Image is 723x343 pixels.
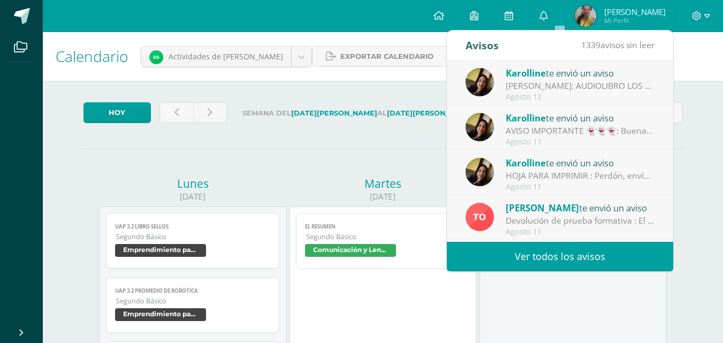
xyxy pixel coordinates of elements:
strong: [DATE][PERSON_NAME] [387,109,473,117]
span: 1339 [581,39,600,51]
img: fb79f5a91a3aae58e4c0de196cfe63c7.png [466,158,494,186]
img: 756ce12fb1b4cf9faf9189d656ca7749.png [466,203,494,231]
span: [PERSON_NAME] [604,6,666,17]
div: te envió un aviso [506,156,654,170]
div: [DATE] [290,191,476,202]
div: Agosto 11 [506,138,654,147]
a: Actividades de [PERSON_NAME] [141,47,311,67]
label: Semana del al [235,102,480,124]
div: Agosto 11 [506,227,654,237]
div: te envió un aviso [506,111,654,125]
span: Karolline [506,67,546,79]
span: Exportar calendario [340,47,433,66]
span: Segundo Básico [116,296,271,306]
strong: [DATE][PERSON_NAME] [291,109,377,117]
div: Agosto 11 [506,182,654,192]
div: Devolución de prueba formativa : El día de hoy se devuelve prueba formativa, se da la opción de t... [506,215,654,227]
div: ODILO: AUDIOLIBRO LOS SONÁMBULOS: Buenas tardes chicos, se ha habilitado el audiolibro LOS SONÁMB... [506,80,654,92]
div: HOJA PARA IMPRIMIR : Perdón, envío documento para impresión. Gracias. [506,170,654,182]
img: 93e6c59948b4db5b7ac6f6192ba8f8d3.png [575,5,596,27]
span: [PERSON_NAME] [506,202,579,214]
img: 388a81d7098b8f5fab1a97ff561f99a1.png [149,50,163,64]
span: Calendario [56,46,128,66]
span: EL RESUMEN [305,223,461,230]
a: Hoy [83,102,151,123]
img: fb79f5a91a3aae58e4c0de196cfe63c7.png [466,68,494,96]
img: fb79f5a91a3aae58e4c0de196cfe63c7.png [466,113,494,141]
a: Exportar calendario [312,46,447,67]
span: Actividades de [PERSON_NAME] [169,51,283,62]
a: UAP 3.2 PROMEDIO DE ROBÓTICASegundo BásicoEmprendimiento para la Productividad y Robótica [106,277,280,333]
span: avisos sin leer [581,39,654,51]
span: Comunicación y Lenguaje, Idioma Español [305,244,396,257]
div: Lunes [100,176,286,191]
div: te envió un aviso [506,201,654,215]
span: Karolline [506,112,546,124]
span: Emprendimiento para la Productividad y Robótica [115,244,206,257]
span: Emprendimiento para la Productividad y Robótica [115,308,206,321]
div: AVISO IMPORTANTE 👻👻👻: Buenas tardes chicos!! No olviden trabajar en plataforma Progrentis. Gracias [506,125,654,137]
span: UAP 3.2 PROMEDIO DE ROBÓTICA [115,287,271,294]
span: UAP 3.2 LIBRO SELLOS [115,223,271,230]
span: Segundo Básico [306,232,461,241]
span: Mi Perfil [604,16,666,25]
span: Karolline [506,157,546,169]
a: Ver todos los avisos [447,242,673,271]
div: Avisos [466,31,499,60]
div: [DATE] [100,191,286,202]
div: Agosto 12 [506,93,654,102]
div: Martes [290,176,476,191]
a: EL RESUMENSegundo BásicoComunicación y Lenguaje, Idioma Español [296,213,470,269]
div: te envió un aviso [506,66,654,80]
a: UAP 3.2 LIBRO SELLOSSegundo BásicoEmprendimiento para la Productividad y Robótica [106,213,280,269]
span: Segundo Básico [116,232,271,241]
